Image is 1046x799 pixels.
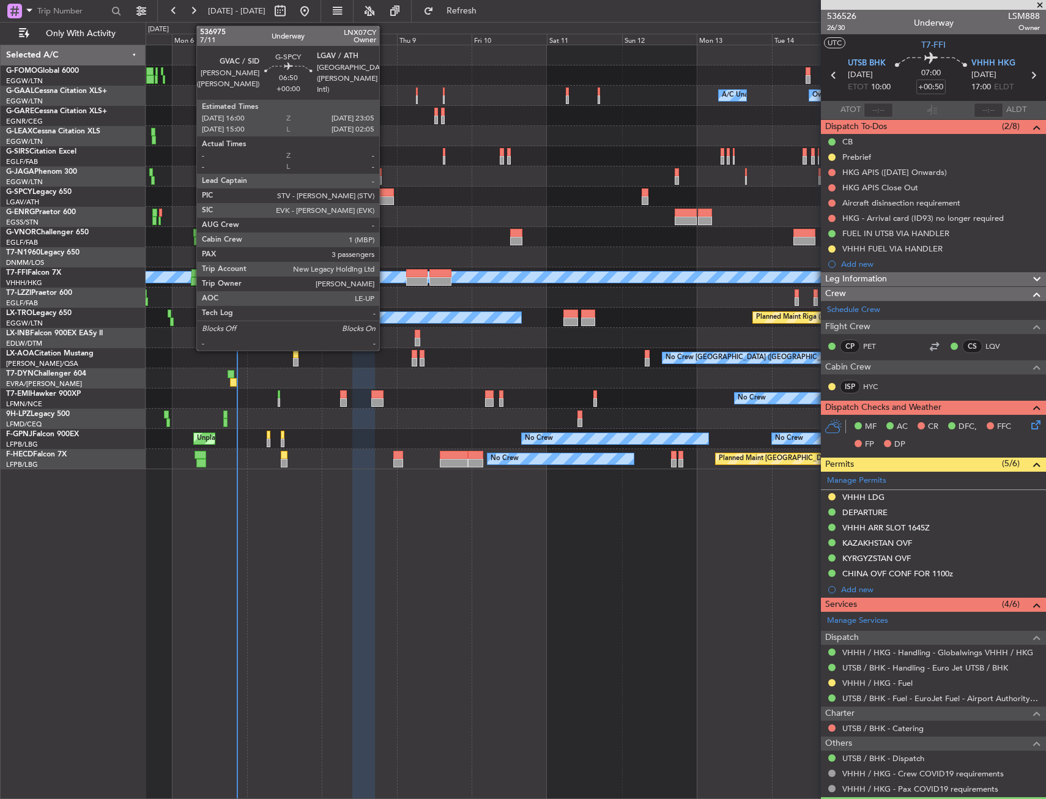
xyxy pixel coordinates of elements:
a: VHHH / HKG - Handling - Globalwings VHHH / HKG [842,647,1033,658]
div: Unplanned Maint [GEOGRAPHIC_DATA] ([GEOGRAPHIC_DATA]) [197,429,398,448]
div: Tue 7 [247,34,322,45]
a: LFMD/CEQ [6,420,42,429]
span: (4/6) [1002,598,1020,611]
span: CR [928,421,938,433]
a: EVRA/[PERSON_NAME] [6,379,82,388]
span: Flight Crew [825,320,870,334]
span: 07:00 [921,67,941,80]
a: G-FOMOGlobal 6000 [6,67,79,75]
a: G-GAALCessna Citation XLS+ [6,87,107,95]
span: Dispatch To-Dos [825,120,887,134]
span: 26/30 [827,23,856,33]
a: G-VNORChallenger 650 [6,229,89,236]
div: FUEL IN UTSB VIA HANDLER [842,228,949,239]
div: Add new [841,259,1040,269]
div: Mon 13 [697,34,772,45]
button: Refresh [418,1,491,21]
span: [DATE] - [DATE] [208,6,265,17]
span: Charter [825,707,855,721]
div: Thu 9 [397,34,472,45]
div: KYRGYZSTAN OVF [842,553,911,563]
span: T7-FFI [921,39,946,51]
span: G-GARE [6,108,34,115]
a: UTSB / BHK - Catering [842,723,924,734]
div: No Crew [738,389,766,407]
a: Manage Permits [827,475,886,487]
a: Manage Services [827,615,888,627]
a: EGLF/FAB [6,299,38,308]
div: A/C Unavailable [722,86,773,105]
a: EGGW/LTN [6,177,43,187]
span: Dispatch Checks and Weather [825,401,941,415]
span: G-FOMO [6,67,37,75]
div: Underway [914,17,954,29]
div: HKG APIS ([DATE] Onwards) [842,167,947,177]
div: Planned Maint Riga (Riga Intl) [756,308,848,327]
a: F-GPNJFalcon 900EX [6,431,79,438]
a: G-GARECessna Citation XLS+ [6,108,107,115]
a: UTSB / BHK - Fuel - EuroJet Fuel - Airport Authority - UTSB / BHK [842,693,1040,704]
a: 9H-LPZLegacy 500 [6,411,70,418]
a: LQV [985,341,1013,352]
span: G-LEAX [6,128,32,135]
div: A/C Unavailable [303,308,354,327]
a: EGGW/LTN [6,97,43,106]
span: G-SIRS [6,148,29,155]
a: HYC [863,381,891,392]
a: LX-INBFalcon 900EX EASy II [6,330,103,337]
div: Planned Maint [GEOGRAPHIC_DATA] ([GEOGRAPHIC_DATA]) [350,167,543,185]
span: Cabin Crew [825,360,871,374]
a: PET [863,341,891,352]
a: [PERSON_NAME]/QSA [6,359,78,368]
a: EGLF/FAB [6,238,38,247]
div: No Crew [525,429,553,448]
span: Only With Activity [32,29,129,38]
span: Owner [1008,23,1040,33]
span: LX-INB [6,330,30,337]
span: Services [825,598,857,612]
div: Fri 10 [472,34,547,45]
a: LFMN/NCE [6,399,42,409]
span: Leg Information [825,272,887,286]
span: [DATE] [848,69,873,81]
a: T7-N1960Legacy 650 [6,249,80,256]
span: Dispatch [825,631,859,645]
a: EGGW/LTN [6,137,43,146]
div: Mon 6 [172,34,247,45]
span: AC [897,421,908,433]
div: Wed 8 [322,34,397,45]
span: G-ENRG [6,209,35,216]
a: DNMM/LOS [6,258,44,267]
span: F-HECD [6,451,33,458]
span: VHHH HKG [971,58,1015,70]
div: DEPARTURE [842,507,888,518]
a: UTSB / BHK - Dispatch [842,753,924,764]
input: --:-- [864,103,893,117]
span: (2/8) [1002,120,1020,133]
a: EGSS/STN [6,218,39,227]
a: G-JAGAPhenom 300 [6,168,77,176]
a: EGGW/LTN [6,76,43,86]
span: Others [825,737,852,751]
span: T7-FFI [6,269,28,277]
span: T7-N1960 [6,249,40,256]
span: G-JAGA [6,168,34,176]
span: MF [865,421,877,433]
a: VHHH / HKG - Crew COVID19 requirements [842,768,1004,779]
a: VHHH / HKG - Fuel [842,678,913,688]
span: F-GPNJ [6,431,32,438]
a: T7-DYNChallenger 604 [6,370,86,377]
div: VHHH LDG [842,492,885,502]
span: FP [865,439,874,451]
a: LFPB/LBG [6,460,38,469]
div: CHINA OVF CONF FOR 1100z [842,568,953,579]
span: (5/6) [1002,457,1020,470]
span: G-GAAL [6,87,34,95]
div: HKG APIS Close Out [842,182,918,193]
a: EGLF/FAB [6,157,38,166]
span: 10:00 [871,81,891,94]
span: 536526 [827,10,856,23]
button: UTC [824,37,845,48]
span: DFC, [959,421,977,433]
span: G-SPCY [6,188,32,196]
